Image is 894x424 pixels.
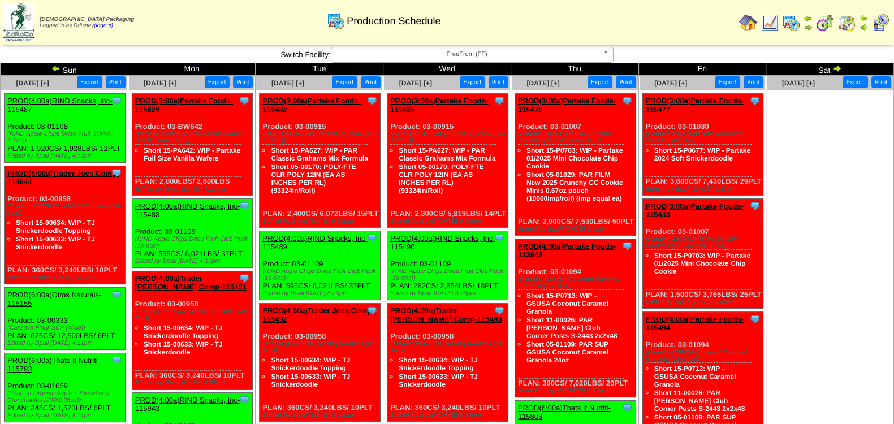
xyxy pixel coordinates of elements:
[366,305,378,316] img: Tooltip
[7,340,125,347] div: Edited by Bpali [DATE] 4:11pm
[262,412,380,418] div: Edited by Bpali [DATE] 8:30pm
[588,76,613,88] button: Export
[132,199,253,268] div: Product: 03-01109 PLAN: 595CS / 6,021LBS / 37PLT
[515,94,636,236] div: Product: 03-01007 PLAN: 3,000CS / 7,530LBS / 50PLT
[642,199,763,309] div: Product: 03-01007 PLAN: 1,500CS / 3,765LBS / 25PLT
[51,64,61,73] img: arrowleft.gif
[16,79,49,87] span: [DATE] [+]
[262,290,380,297] div: Edited by Bpali [DATE] 8:29pm
[390,234,495,251] a: PROD(4:00a)RIND Snacks, Inc-115490
[327,12,345,30] img: calendarprod.gif
[260,94,381,228] div: Product: 03-00915 PLAN: 2,400CS / 6,072LBS / 15PLT
[111,289,122,300] img: Tooltip
[332,76,357,88] button: Export
[5,353,126,422] div: Product: 03-01059 PLAN: 348CS / 1,523LBS / 6PLT
[749,200,761,211] img: Tooltip
[494,305,505,316] img: Tooltip
[832,64,841,73] img: arrowright.gif
[387,94,508,228] div: Product: 03-00915 PLAN: 2,300CS / 5,819LBS / 14PLT
[518,226,636,232] div: Edited by Bpali [DATE] 5:51pm
[494,95,505,106] img: Tooltip
[646,202,744,219] a: PROD(3:00a)Partake Foods-115483
[366,232,378,244] img: Tooltip
[5,288,126,350] div: Product: 03-00333 PLAN: 625CS / 12,500LBS / 6PLT
[387,304,508,422] div: Product: 03-00958 PLAN: 360CS / 3,240LBS / 10PLT
[526,79,559,87] a: [DATE] [+]
[646,315,744,332] a: PROD(4:00a)Partake Foods-115494
[654,252,751,275] a: Short 15-P0703: WIP - Partake 01/2025 Mini Chocolate Chip Cookie
[135,97,233,114] a: PROD(3:00a)Partake Foods-115829
[271,146,368,162] a: Short 15-PA627: WIP - PAR Classic Grahams Mix Formula
[526,171,623,202] a: Short 05-01029: PAR FILM New 2025 Crunchy CC Cookie Minis 0.67oz pouch (10000imp/roll) (imp equal...
[526,340,608,364] a: Short 05-01109: PAR SUP GSUSA Coconut Caramel Granola 24oz
[94,23,113,29] a: (logout)
[7,325,125,331] div: (Cassava Flour SUP (4/5lb))
[7,356,100,373] a: PROD(6:00a)Thats It Nutriti-115793
[654,389,745,413] a: Short 11-00026: PAR [PERSON_NAME] Club Corner Posts S-2443 2x2x48
[271,163,356,194] a: Short 05-00170: POLY-FTE CLR POLY 12IN (EA AS INCHES PER RL)(93324in/Roll)
[646,185,763,192] div: Edited by Bpali [DATE] 5:37pm
[646,236,763,249] div: (Partake 2024 CARTON CC Mini Cookies (10-0.67oz/6-6.7oz))
[144,324,223,340] a: Short 15-00634: WIP - TJ Snickerdoodle Topping
[262,306,374,323] a: PROD(4:00a)Trader Joes Comp-115492
[646,97,744,114] a: PROD(3:00a)Partake Foods-115477
[271,373,350,388] a: Short 15-00633: WIP - TJ Snickerdoodle
[859,23,868,32] img: arrowright.gif
[460,76,485,88] button: Export
[7,274,125,281] div: Edited by Bpali [DATE] 4:12pm
[782,79,815,87] span: [DATE] [+]
[715,76,740,88] button: Export
[7,169,119,186] a: PROD(5:00a)Trader Joes Comp-114644
[5,166,126,284] div: Product: 03-00958 PLAN: 360CS / 3,240LBS / 10PLT
[804,14,813,23] img: arrowleft.gif
[347,15,440,27] span: Production Schedule
[646,298,763,305] div: Edited by Bpali [DATE] 8:05pm
[518,276,636,289] div: (Partake-GSUSA Coconut Caramel Granola (12-24oz))
[239,272,250,284] img: Tooltip
[135,308,253,322] div: (Trader [PERSON_NAME] Cookies (24-6oz))
[383,63,511,76] td: Wed
[111,354,122,366] img: Tooltip
[399,356,478,372] a: Short 15-00634: WIP - TJ Snickerdoodle Topping
[511,63,638,76] td: Thu
[271,79,304,87] span: [DATE] [+]
[132,271,253,390] div: Product: 03-00958 PLAN: 360CS / 3,240LBS / 10PLT
[239,200,250,211] img: Tooltip
[262,340,380,354] div: (Trader [PERSON_NAME] Cookies (24-6oz))
[132,94,253,196] div: Product: 03-BW642 PLAN: 2,800LBS / 2,800LBS
[387,231,508,300] div: Product: 03-01109 PLAN: 282CS / 2,854LBS / 18PLT
[646,131,763,144] div: (Partake 2024 Soft Snickerdoodle Cookies (6/5.5oz))
[239,394,250,405] img: Tooltip
[871,14,889,32] img: calendarcustomer.gif
[260,231,381,300] div: Product: 03-01109 PLAN: 595CS / 6,021LBS / 37PLT
[135,274,247,291] a: PROD(4:00a)Trader [PERSON_NAME] Comp-115491
[7,131,125,144] div: (RIND Apple Chips Dried Fruit SUP(6-2.7oz))
[616,76,636,88] button: Print
[390,268,508,282] div: (RIND Apple Chips Dried Fruit Club Pack (18-9oz))
[646,349,763,362] div: (Partake-GSUSA Coconut Caramel Granola (12-24oz))
[390,306,502,323] a: PROD(4:00a)Trader [PERSON_NAME] Comp-115493
[361,76,381,88] button: Print
[262,97,360,114] a: PROD(3:00a)Partake Foods-115482
[111,95,122,106] img: Tooltip
[336,47,598,61] span: FreeFrom (FF)
[7,412,125,419] div: Edited by Bpali [DATE] 4:11pm
[761,14,779,32] img: line_graph.gif
[739,14,757,32] img: home.gif
[390,218,508,224] div: Edited by Bpali [DATE] 9:53pm
[654,79,687,87] span: [DATE] [+]
[518,387,636,394] div: Edited by Bpali [DATE] 7:57pm
[3,3,34,41] img: zoroco-logo-small.webp
[233,76,253,88] button: Print
[144,340,223,356] a: Short 15-00633: WIP - TJ Snickerdoodle
[749,313,761,325] img: Tooltip
[526,146,623,170] a: Short 15-P0703: WIP - Partake 01/2025 Mini Chocolate Chip Cookie
[128,63,256,76] td: Mon
[262,131,380,144] div: (PARTAKE-6.75oz [PERSON_NAME] (6-6.75oz))
[515,239,636,397] div: Product: 03-01094 PLAN: 390CS / 7,020LBS / 20PLT
[642,94,763,196] div: Product: 03-01030 PLAN: 3,600CS / 7,430LBS / 29PLT
[366,95,378,106] img: Tooltip
[111,167,122,179] img: Tooltip
[526,292,608,315] a: Short 15-P0713: WIP – GSUSA Coconut Caramel Granola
